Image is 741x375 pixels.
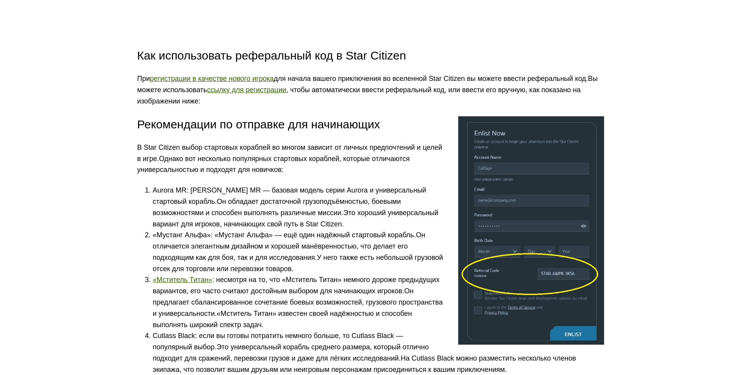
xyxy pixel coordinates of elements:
a: регистрации в качестве нового игрока [150,75,274,82]
ya-tr-span: Однако вот несколько популярных стартовых кораблей, которые отличаются универсальностью и подходя... [137,155,410,174]
ya-tr-span: Cutlass Black: если вы готовы потратить немного больше, то Cutlass Black — популярный выбор. [153,332,403,351]
ya-tr-span: Aurora MR: [PERSON_NAME] MR — базовая модель серии Aurora и универсальный стартовый корабль. [153,186,426,205]
ya-tr-span: На Cutlass Black можно разместить несколько членов экипажа, что позволит вашим друзьям или неигро... [153,354,576,373]
ya-tr-span: При [137,75,150,82]
ya-tr-span: «Мститель Титан» известен своей надёжностью и способен выполнять широкий спектр задач. [153,310,412,329]
img: Как использовать реферальный код Star Citizen [458,116,604,345]
ya-tr-span: : несмотря на то, что «Мститель Титан» немного дороже предыдущих вариантов, его часто считают дос... [153,276,440,295]
ya-tr-span: «Мустанг Альфа»: «Мустанг Альфа» — ещё один надёжный стартовый корабль. [153,231,416,239]
ya-tr-span: Это хороший универсальный вариант для игроков, начинающих свой путь в Star Citizen. [153,209,439,228]
ya-tr-span: Он предлагает сбалансированное сочетание боевых возможностей, грузового пространства и универсаль... [153,287,443,317]
a: ссылку для регистрации [207,86,286,94]
ya-tr-span: для начала вашего приключения во вселенной Star Citizen вы можете ввести реферальный код. [274,75,588,82]
ya-tr-span: , чтобы автоматически ввести реферальный код, или ввести его вручную, как показано на изображении... [137,86,581,105]
ya-tr-span: У него также есть небольшой грузовой отсек для торговли или перевозки товаров. [153,254,443,273]
a: «Мститель Титан» [153,276,212,284]
ya-tr-span: Как использовать реферальный код в Star Citizen [137,49,406,62]
ya-tr-span: Он обладает достаточной грузоподъёмностью, боевыми возможностями и способен выполнять различные м... [153,198,401,217]
ya-tr-span: Он отличается элегантным дизайном и хорошей манёвренностью, что делает его подходящим как для боя... [153,231,426,261]
ya-tr-span: Это универсальный корабль среднего размера, который отлично подходит для сражений, перевозки груз... [153,343,429,362]
ya-tr-span: Рекомендации по отправке для начинающих [137,118,380,131]
ya-tr-span: В Star Citizen выбор стартовых кораблей во многом зависит от личных предпочтений и целей в игре. [137,144,442,163]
